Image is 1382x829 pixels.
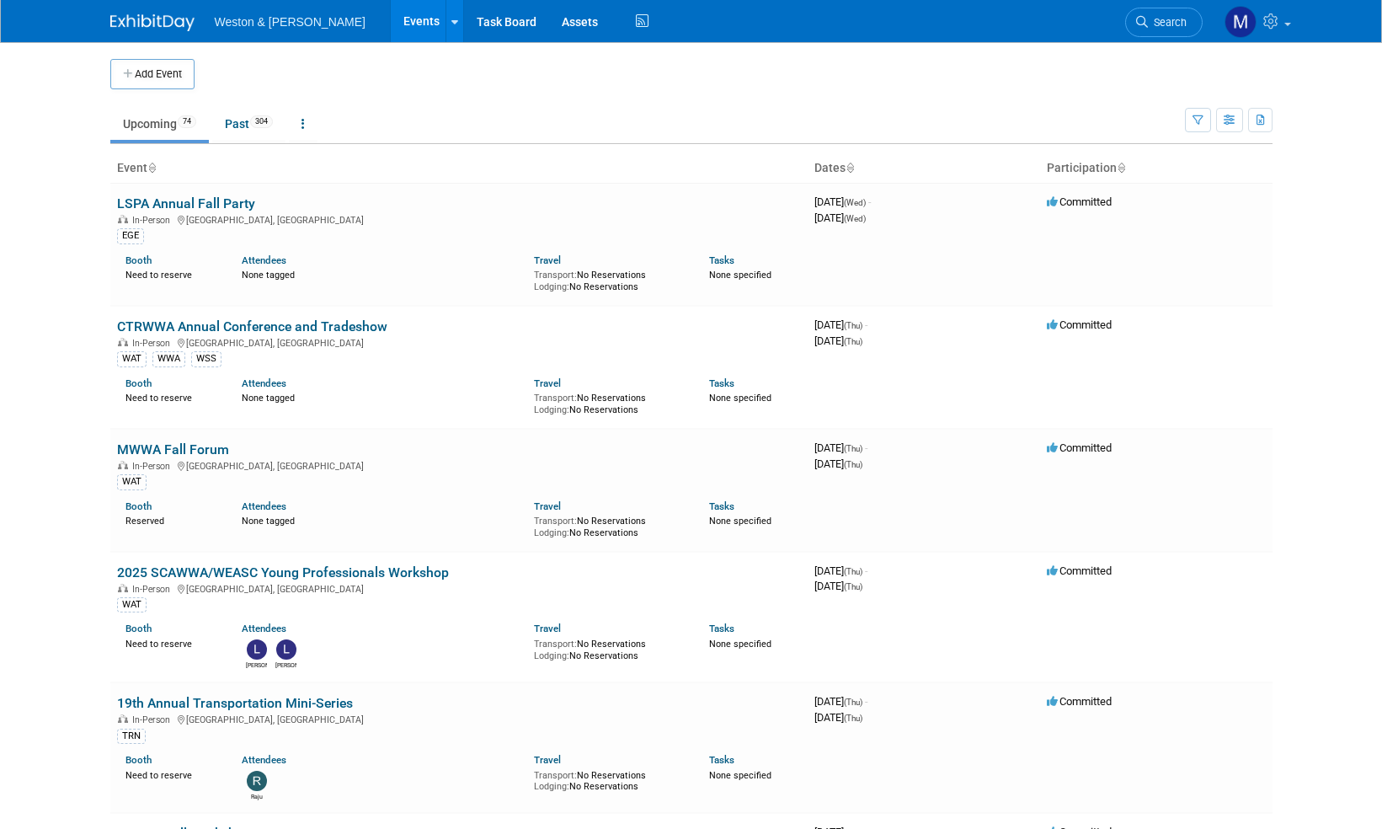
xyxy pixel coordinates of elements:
[844,582,862,591] span: (Thu)
[534,281,569,292] span: Lodging:
[844,214,866,223] span: (Wed)
[814,564,867,577] span: [DATE]
[1047,318,1112,331] span: Committed
[132,461,175,472] span: In-Person
[275,660,296,670] div: Louise Koepele
[132,714,175,725] span: In-Person
[865,695,867,708] span: -
[215,15,366,29] span: Weston & [PERSON_NAME]
[117,581,801,595] div: [GEOGRAPHIC_DATA], [GEOGRAPHIC_DATA]
[242,254,286,266] a: Attendees
[242,623,286,634] a: Attendees
[814,195,871,208] span: [DATE]
[534,516,577,527] span: Transport:
[534,767,684,793] div: No Reservations No Reservations
[125,512,217,527] div: Reserved
[814,711,862,724] span: [DATE]
[534,512,684,538] div: No Reservations No Reservations
[709,393,771,404] span: None specified
[1047,695,1112,708] span: Committed
[814,211,866,224] span: [DATE]
[534,650,569,661] span: Lodging:
[117,564,449,580] a: 2025 SCAWWA/WEASC Young Professionals Workshop
[125,500,152,512] a: Booth
[1117,161,1125,174] a: Sort by Participation Type
[110,108,209,140] a: Upcoming74
[709,254,734,266] a: Tasks
[191,351,221,366] div: WSS
[709,754,734,766] a: Tasks
[814,695,867,708] span: [DATE]
[709,639,771,650] span: None specified
[534,389,684,415] div: No Reservations No Reservations
[117,474,147,489] div: WAT
[125,635,217,650] div: Need to reserve
[1225,6,1257,38] img: Mary Ann Trujillo
[125,754,152,766] a: Booth
[110,14,195,31] img: ExhibitDay
[1148,16,1187,29] span: Search
[117,351,147,366] div: WAT
[117,712,801,725] div: [GEOGRAPHIC_DATA], [GEOGRAPHIC_DATA]
[534,639,577,650] span: Transport:
[152,351,185,366] div: WWA
[865,564,867,577] span: -
[844,698,862,707] span: (Thu)
[1047,195,1112,208] span: Committed
[247,639,267,660] img: Lucas Hernandez
[534,393,577,404] span: Transport:
[709,770,771,781] span: None specified
[808,154,1040,183] th: Dates
[844,321,862,330] span: (Thu)
[534,500,561,512] a: Travel
[125,254,152,266] a: Booth
[709,500,734,512] a: Tasks
[250,115,273,128] span: 304
[117,212,801,226] div: [GEOGRAPHIC_DATA], [GEOGRAPHIC_DATA]
[709,623,734,634] a: Tasks
[534,635,684,661] div: No Reservations No Reservations
[118,584,128,592] img: In-Person Event
[814,318,867,331] span: [DATE]
[242,389,521,404] div: None tagged
[534,377,561,389] a: Travel
[118,338,128,346] img: In-Person Event
[534,266,684,292] div: No Reservations No Reservations
[844,567,862,576] span: (Thu)
[814,580,862,592] span: [DATE]
[246,660,267,670] div: Lucas Hernandez
[534,404,569,415] span: Lodging:
[865,441,867,454] span: -
[814,457,862,470] span: [DATE]
[125,266,217,281] div: Need to reserve
[844,460,862,469] span: (Thu)
[242,377,286,389] a: Attendees
[814,334,862,347] span: [DATE]
[110,59,195,89] button: Add Event
[844,714,862,723] span: (Thu)
[242,754,286,766] a: Attendees
[814,441,867,454] span: [DATE]
[1047,441,1112,454] span: Committed
[117,729,146,744] div: TRN
[534,623,561,634] a: Travel
[132,338,175,349] span: In-Person
[534,770,577,781] span: Transport:
[534,270,577,281] span: Transport:
[242,512,521,527] div: None tagged
[117,695,353,711] a: 19th Annual Transportation Mini-Series
[276,639,296,660] img: Louise Koepele
[178,115,196,128] span: 74
[212,108,285,140] a: Past304
[1047,564,1112,577] span: Committed
[844,337,862,346] span: (Thu)
[118,461,128,469] img: In-Person Event
[247,771,267,791] img: Raju Vasamsetti
[117,458,801,472] div: [GEOGRAPHIC_DATA], [GEOGRAPHIC_DATA]
[118,714,128,723] img: In-Person Event
[865,318,867,331] span: -
[868,195,871,208] span: -
[534,254,561,266] a: Travel
[117,597,147,612] div: WAT
[117,195,255,211] a: LSPA Annual Fall Party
